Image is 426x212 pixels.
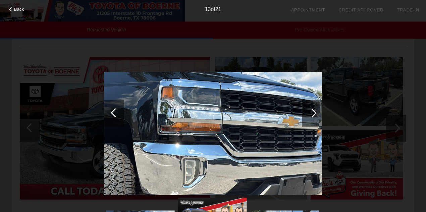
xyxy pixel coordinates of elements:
[397,7,419,12] a: Trade-In
[104,72,322,195] img: image.aspx
[14,7,24,12] span: Back
[291,7,325,12] a: Appointment
[215,6,221,12] span: 21
[338,7,383,12] a: Credit Approved
[205,6,211,12] span: 13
